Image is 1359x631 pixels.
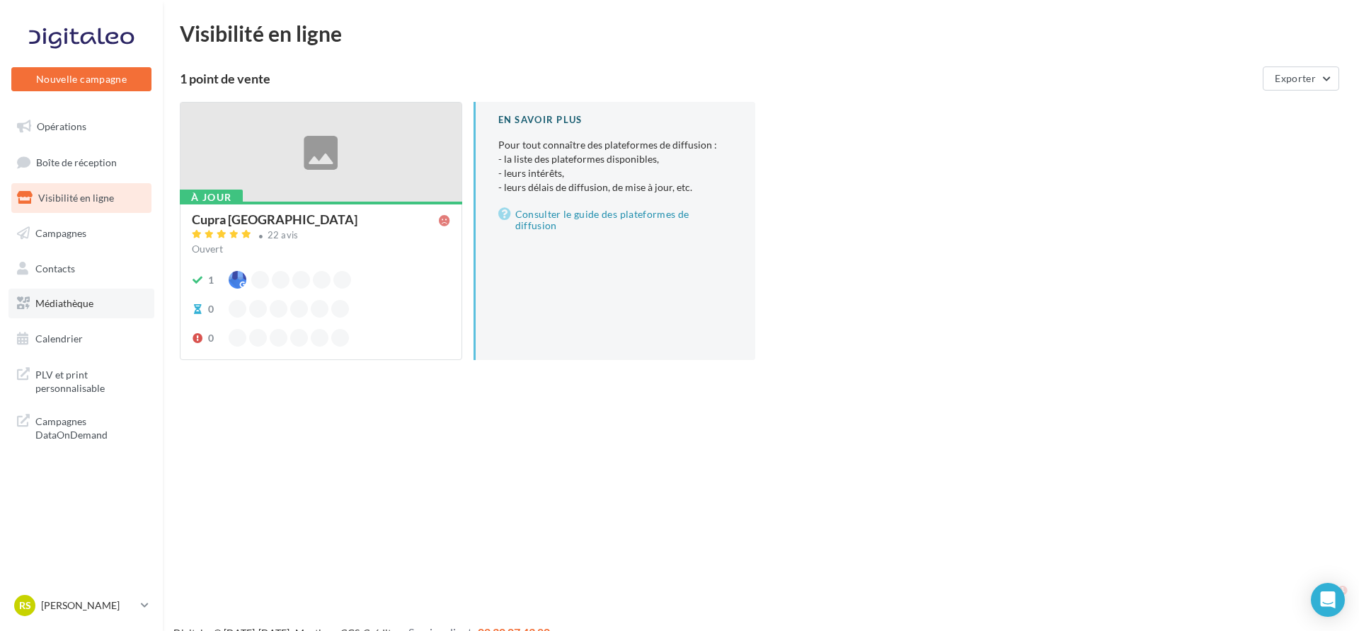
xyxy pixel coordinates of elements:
a: Boîte de réception [8,147,154,178]
div: 1 point de vente [180,72,1257,85]
span: Campagnes DataOnDemand [35,412,146,442]
div: Visibilité en ligne [180,23,1342,44]
a: Opérations [8,112,154,141]
div: 0 [208,302,214,316]
li: - leurs délais de diffusion, de mise à jour, etc. [498,180,733,195]
span: Campagnes [35,227,86,239]
div: Open Intercom Messenger [1311,583,1345,617]
li: - leurs intérêts, [498,166,733,180]
div: 1 [208,273,214,287]
a: Contacts [8,254,154,284]
div: En savoir plus [498,113,733,127]
span: Visibilité en ligne [38,192,114,204]
span: PLV et print personnalisable [35,365,146,395]
p: Pour tout connaître des plateformes de diffusion : [498,138,733,195]
div: À jour [180,190,243,205]
a: Médiathèque [8,289,154,318]
div: 22 avis [268,231,299,240]
span: Calendrier [35,332,83,345]
span: Contacts [35,262,75,274]
span: Ouvert [192,243,223,255]
a: Visibilité en ligne [8,183,154,213]
span: Médiathèque [35,297,93,309]
a: 22 avis [192,228,450,245]
span: Boîte de réception [36,156,117,168]
li: - la liste des plateformes disponibles, [498,152,733,166]
a: Consulter le guide des plateformes de diffusion [498,206,733,234]
button: Nouvelle campagne [11,67,151,91]
a: Campagnes DataOnDemand [8,406,154,448]
span: Opérations [37,120,86,132]
a: Calendrier [8,324,154,354]
span: RS [19,598,31,613]
a: RS [PERSON_NAME] [11,592,151,619]
a: PLV et print personnalisable [8,359,154,401]
div: 0 [208,331,214,345]
span: Exporter [1275,72,1316,84]
div: Cupra [GEOGRAPHIC_DATA] [192,213,357,226]
p: [PERSON_NAME] [41,598,135,613]
a: Campagnes [8,219,154,248]
span: 1 [1340,583,1351,594]
button: Exporter [1263,66,1339,91]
